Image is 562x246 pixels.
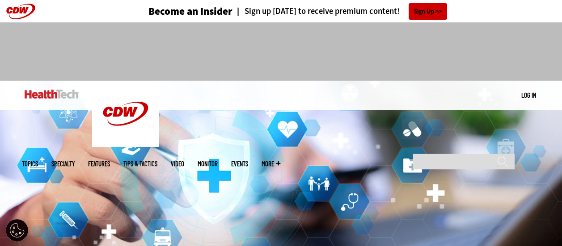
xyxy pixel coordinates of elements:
[92,140,159,149] a: CDW
[231,160,248,167] a: Events
[6,219,28,242] button: Open Preferences
[123,160,157,167] a: Tips & Tactics
[92,81,159,147] img: Home
[262,160,280,167] span: More
[521,91,536,99] a: Log in
[148,6,232,17] h3: Become an Insider
[171,160,184,167] a: Video
[409,3,447,20] a: Sign Up
[118,31,444,72] iframe: advertisement
[25,90,79,99] img: Home
[232,7,400,16] a: Sign up [DATE] to receive premium content!
[22,160,38,167] span: Topics
[521,91,536,100] div: User menu
[88,160,110,167] a: Features
[115,6,232,17] a: Become an Insider
[6,219,28,242] div: Cookie Settings
[198,160,218,167] a: MonITor
[51,160,75,167] span: Specialty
